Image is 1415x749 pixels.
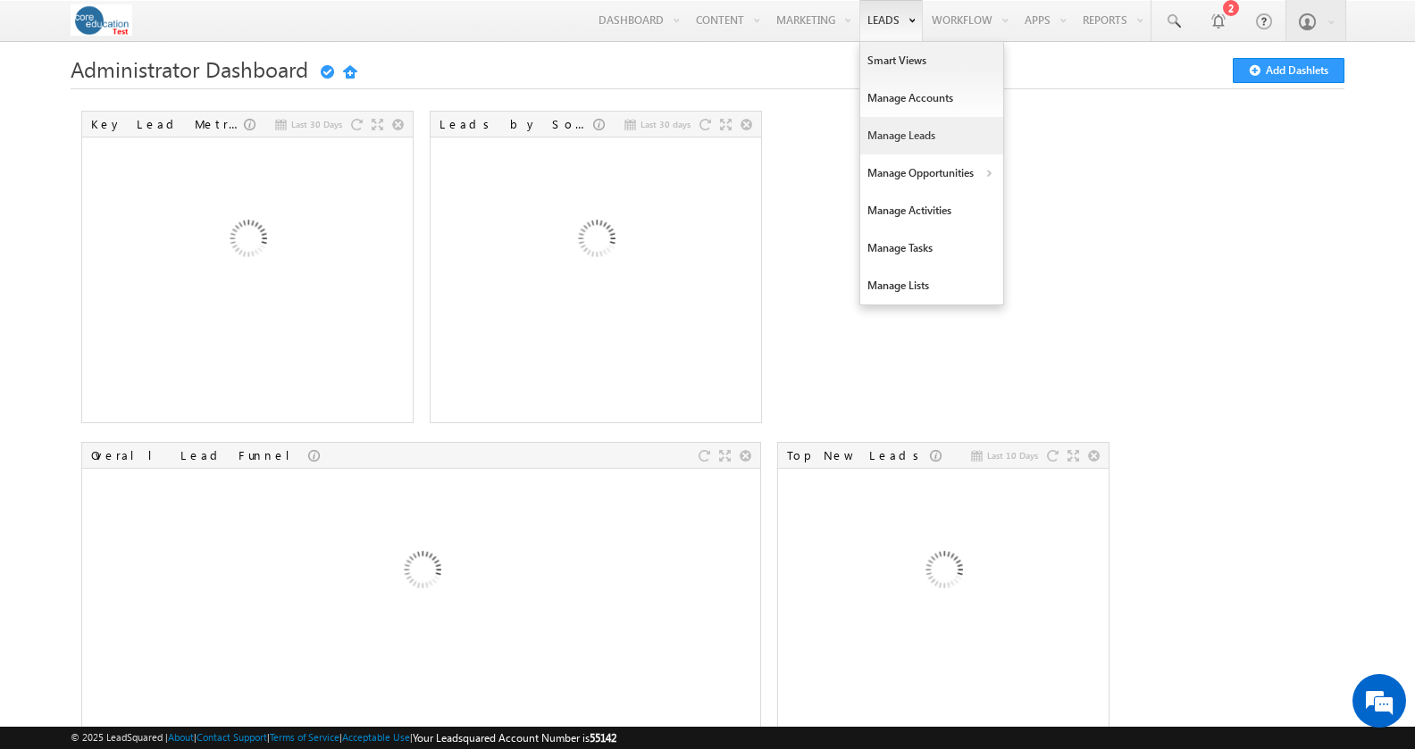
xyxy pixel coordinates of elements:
a: Contact Support [197,731,267,743]
span: Your Leadsquared Account Number is [413,731,616,745]
img: Loading... [325,477,517,669]
a: Manage Lists [860,267,1003,304]
button: Add Dashlets [1233,58,1344,83]
span: Last 30 Days [291,116,342,132]
img: Loading... [847,477,1039,669]
span: Last 30 days [641,116,691,132]
a: Acceptable Use [342,731,410,743]
a: Manage Tasks [860,229,1003,267]
div: Top New Leads [787,447,930,463]
a: Manage Opportunities [860,154,1003,192]
span: 55142 [590,731,616,745]
div: Leads by Sources [440,116,593,132]
img: Custom Logo [71,4,132,36]
a: Terms of Service [270,731,339,743]
a: About [168,731,194,743]
span: Last 10 Days [987,447,1038,463]
span: Administrator Dashboard [71,54,308,83]
a: Smart Views [860,42,1003,79]
img: Loading... [151,146,343,337]
a: Manage Activities [860,192,1003,229]
a: Manage Leads [860,117,1003,154]
img: Loading... [499,146,691,337]
div: Overall Lead Funnel [91,447,308,463]
span: © 2025 LeadSquared | | | | | [71,729,616,746]
div: Key Lead Metrics [91,116,244,132]
a: Manage Accounts [860,79,1003,117]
